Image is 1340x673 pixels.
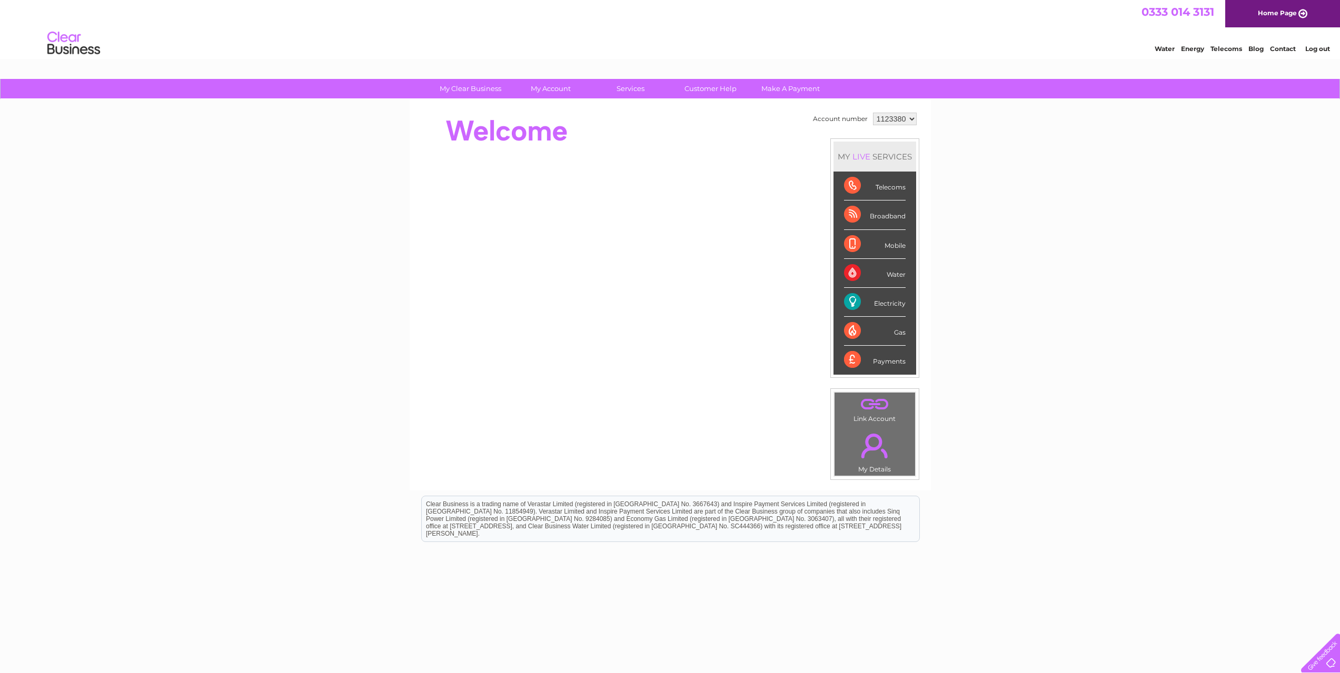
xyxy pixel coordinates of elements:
[844,317,906,346] div: Gas
[1305,45,1330,53] a: Log out
[844,288,906,317] div: Electricity
[844,172,906,200] div: Telecoms
[834,425,916,476] td: My Details
[837,427,912,464] a: .
[850,152,872,162] div: LIVE
[844,259,906,288] div: Water
[587,79,674,98] a: Services
[844,346,906,374] div: Payments
[427,79,514,98] a: My Clear Business
[1270,45,1296,53] a: Contact
[1181,45,1204,53] a: Energy
[844,200,906,229] div: Broadband
[837,395,912,414] a: .
[507,79,594,98] a: My Account
[1155,45,1175,53] a: Water
[1248,45,1264,53] a: Blog
[834,392,916,425] td: Link Account
[810,110,870,128] td: Account number
[667,79,754,98] a: Customer Help
[833,142,916,172] div: MY SERVICES
[747,79,834,98] a: Make A Payment
[1210,45,1242,53] a: Telecoms
[47,27,101,59] img: logo.png
[844,230,906,259] div: Mobile
[422,6,919,51] div: Clear Business is a trading name of Verastar Limited (registered in [GEOGRAPHIC_DATA] No. 3667643...
[1142,5,1214,18] a: 0333 014 3131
